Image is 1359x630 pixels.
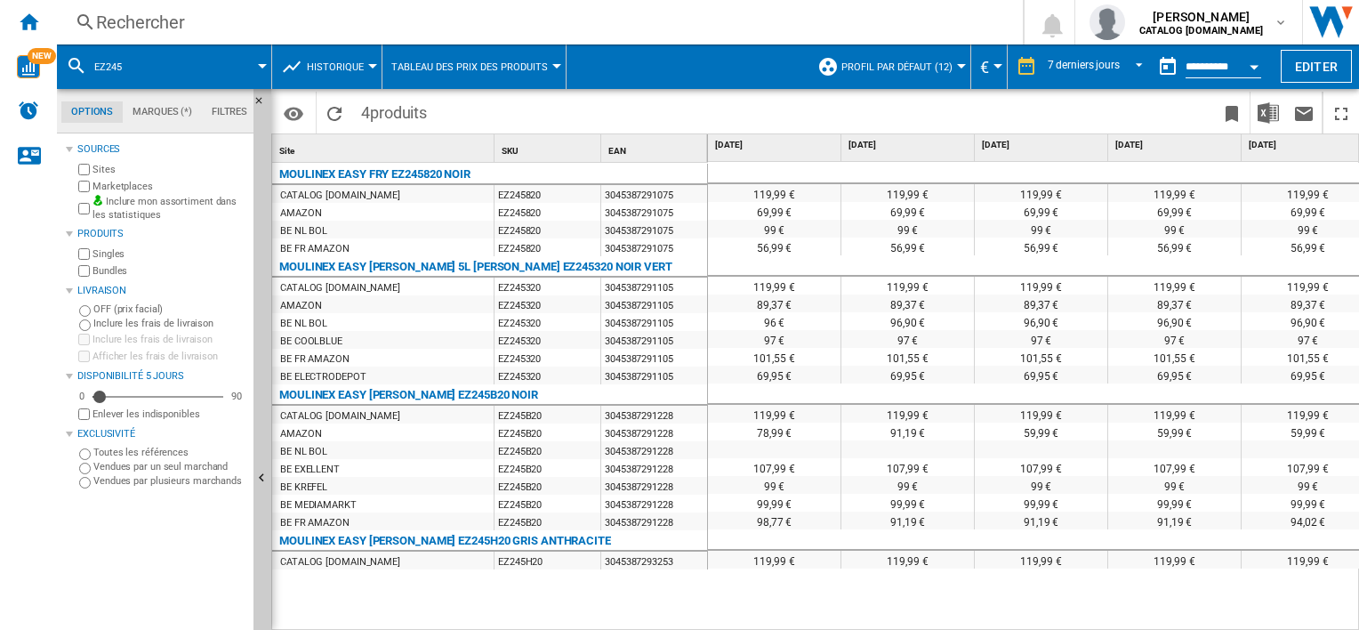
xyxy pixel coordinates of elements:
[601,331,707,349] div: 3045387291105
[123,101,202,123] md-tab-item: Marques (*)
[495,203,600,221] div: EZ245820
[975,238,1107,255] div: 56,99 €
[18,100,39,121] img: alerts-logo.svg
[78,198,90,220] input: Inclure mon assortiment dans les statistiques
[708,312,840,330] div: 96 €
[280,368,366,386] div: BE ELECTRODEPOT
[601,477,707,495] div: 3045387291228
[279,384,538,406] div: MOULINEX EASY [PERSON_NAME] EZ245B20 NOIR
[202,101,257,123] md-tab-item: Filtres
[495,349,600,367] div: EZ245320
[841,61,953,73] span: Profil par défaut (12)
[1286,92,1322,133] button: Envoyer ce rapport par email
[601,349,707,367] div: 3045387291105
[601,513,707,530] div: 3045387291228
[94,61,122,73] span: EZ245
[715,139,837,151] span: [DATE]
[841,220,974,238] div: 99 €
[975,330,1107,348] div: 97 €
[92,195,103,206] img: mysite-bg-18x18.png
[495,424,600,441] div: EZ245B20
[975,184,1107,202] div: 119,99 €
[495,552,600,569] div: EZ245H20
[601,313,707,331] div: 3045387291105
[352,92,436,129] span: 4
[712,134,840,157] div: [DATE]
[1115,139,1237,151] span: [DATE]
[841,348,974,366] div: 101,55 €
[841,458,974,476] div: 107,99 €
[93,460,246,473] label: Vendues par un seul marchand
[975,348,1107,366] div: 101,55 €
[601,441,707,459] div: 3045387291228
[1046,52,1150,82] md-select: REPORTS.WIZARD.STEPS.REPORT.STEPS.REPORT_OPTIONS.PERIOD: 7 derniers jours
[980,58,989,77] span: €
[980,44,998,89] button: €
[1238,48,1270,80] button: Open calendar
[708,330,840,348] div: 97 €
[841,312,974,330] div: 96,90 €
[77,284,246,298] div: Livraison
[79,477,91,489] input: Vendues par plusieurs marchands
[92,195,246,222] label: Inclure mon assortiment dans les statistiques
[1108,494,1241,512] div: 99,99 €
[93,317,246,330] label: Inclure les frais de livraison
[79,448,91,460] input: Toutes les références
[601,221,707,238] div: 3045387291075
[77,427,246,441] div: Exclusivité
[841,238,974,255] div: 56,99 €
[1108,423,1241,440] div: 59,99 €
[708,458,840,476] div: 107,99 €
[93,446,246,459] label: Toutes les références
[276,134,494,162] div: Site Sort None
[92,388,223,406] md-slider: Disponibilité
[78,351,90,362] input: Afficher les frais de livraison
[848,139,970,151] span: [DATE]
[971,44,1008,89] md-menu: Currency
[1048,59,1120,71] div: 7 derniers jours
[280,315,327,333] div: BE NL BOL
[817,44,961,89] div: Profil par défaut (12)
[841,405,974,423] div: 119,99 €
[841,476,974,494] div: 99 €
[280,187,400,205] div: CATALOG [DOMAIN_NAME]
[708,405,840,423] div: 119,99 €
[975,494,1107,512] div: 99,99 €
[495,495,600,513] div: EZ245B20
[370,103,427,122] span: produits
[975,512,1107,529] div: 91,19 €
[495,406,600,424] div: EZ245B20
[93,474,246,488] label: Vendues par plusieurs marchands
[841,295,974,312] div: 89,37 €
[1108,512,1241,529] div: 91,19 €
[75,390,89,403] div: 0
[495,441,600,459] div: EZ245B20
[391,44,557,89] button: Tableau des prix des produits
[841,494,974,512] div: 99,99 €
[280,240,350,258] div: BE FR AMAZON
[495,295,600,313] div: EZ245320
[1250,92,1286,133] button: Télécharger au format Excel
[79,463,91,474] input: Vendues par un seul marchand
[495,513,600,530] div: EZ245B20
[1214,92,1250,133] button: Créer un favoris
[841,202,974,220] div: 69,99 €
[77,227,246,241] div: Produits
[92,333,246,346] label: Inclure les frais de livraison
[17,55,40,78] img: wise-card.svg
[601,495,707,513] div: 3045387291228
[1108,366,1241,384] div: 69,95 €
[78,164,90,175] input: Sites
[1108,295,1241,312] div: 89,37 €
[841,330,974,348] div: 97 €
[601,185,707,203] div: 3045387291075
[495,185,600,203] div: EZ245820
[841,366,974,384] div: 69,95 €
[1323,92,1359,133] button: Plein écran
[78,334,90,345] input: Inclure les frais de livraison
[495,459,600,477] div: EZ245B20
[78,265,90,277] input: Bundles
[841,277,974,295] div: 119,99 €
[708,551,840,569] div: 119,99 €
